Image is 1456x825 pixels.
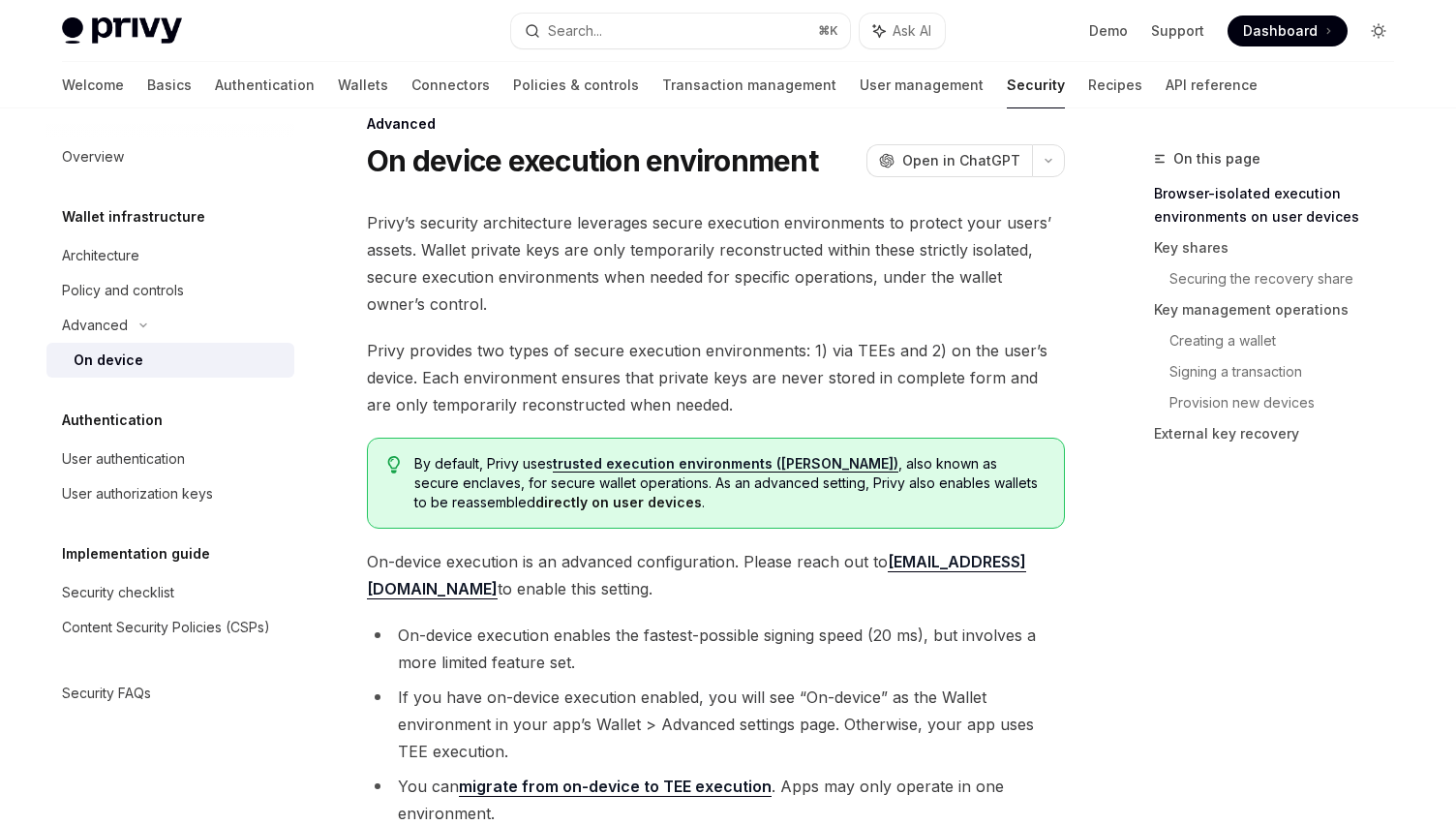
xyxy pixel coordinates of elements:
[62,447,185,471] div: User authentication
[367,337,1065,418] span: Privy provides two types of secure execution environments: 1) via TEEs and 2) on the user’s devic...
[215,62,315,108] a: Authentication
[62,145,124,168] div: Overview
[46,238,294,273] a: Architecture
[1166,62,1258,108] a: API reference
[62,542,210,565] h5: Implementation guide
[511,14,850,48] button: Search...⌘K
[411,62,490,108] a: Connectors
[147,62,192,108] a: Basics
[367,684,1065,765] li: If you have on-device execution enabled, you will see “On-device” as the Wallet environment in yo...
[1173,147,1260,170] span: On this page
[62,314,128,337] div: Advanced
[74,349,143,372] div: On device
[1151,21,1204,41] a: Support
[46,273,294,308] a: Policy and controls
[535,494,702,510] strong: directly on user devices
[1154,178,1410,232] a: Browser-isolated execution environments on user devices
[62,205,205,229] h5: Wallet infrastructure
[62,682,151,705] div: Security FAQs
[62,244,139,267] div: Architecture
[1007,62,1065,108] a: Security
[46,139,294,174] a: Overview
[46,343,294,378] a: On device
[860,14,945,48] button: Ask AI
[1154,232,1410,263] a: Key shares
[1363,15,1394,46] button: Toggle dark mode
[338,62,388,108] a: Wallets
[46,676,294,711] a: Security FAQs
[46,610,294,645] a: Content Security Policies (CSPs)
[553,455,898,473] a: trusted execution environments ([PERSON_NAME])
[818,23,838,39] span: ⌘ K
[1169,263,1410,294] a: Securing the recovery share
[459,777,772,797] a: migrate from on-device to TEE execution
[1243,21,1318,41] span: Dashboard
[46,575,294,610] a: Security checklist
[62,616,270,639] div: Content Security Policies (CSPs)
[387,456,401,474] svg: Tip
[367,143,818,178] h1: On device execution environment
[893,21,931,41] span: Ask AI
[367,209,1065,318] span: Privy’s security architecture leverages secure execution environments to protect your users’ asse...
[1169,356,1410,387] a: Signing a transaction
[902,151,1020,170] span: Open in ChatGPT
[46,442,294,476] a: User authentication
[1154,294,1410,325] a: Key management operations
[62,62,124,108] a: Welcome
[62,482,213,505] div: User authorization keys
[414,454,1045,512] span: By default, Privy uses , also known as secure enclaves, for secure wallet operations. As an advan...
[1228,15,1348,46] a: Dashboard
[1169,387,1410,418] a: Provision new devices
[1089,21,1128,41] a: Demo
[860,62,984,108] a: User management
[866,144,1032,177] button: Open in ChatGPT
[46,476,294,511] a: User authorization keys
[62,409,163,432] h5: Authentication
[62,279,184,302] div: Policy and controls
[1088,62,1142,108] a: Recipes
[548,19,602,43] div: Search...
[62,581,174,604] div: Security checklist
[662,62,836,108] a: Transaction management
[1169,325,1410,356] a: Creating a wallet
[367,548,1065,602] span: On-device execution is an advanced configuration. Please reach out to to enable this setting.
[62,17,182,45] img: light logo
[1154,418,1410,449] a: External key recovery
[367,622,1065,676] li: On-device execution enables the fastest-possible signing speed (20 ms), but involves a more limit...
[367,114,1065,134] div: Advanced
[513,62,639,108] a: Policies & controls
